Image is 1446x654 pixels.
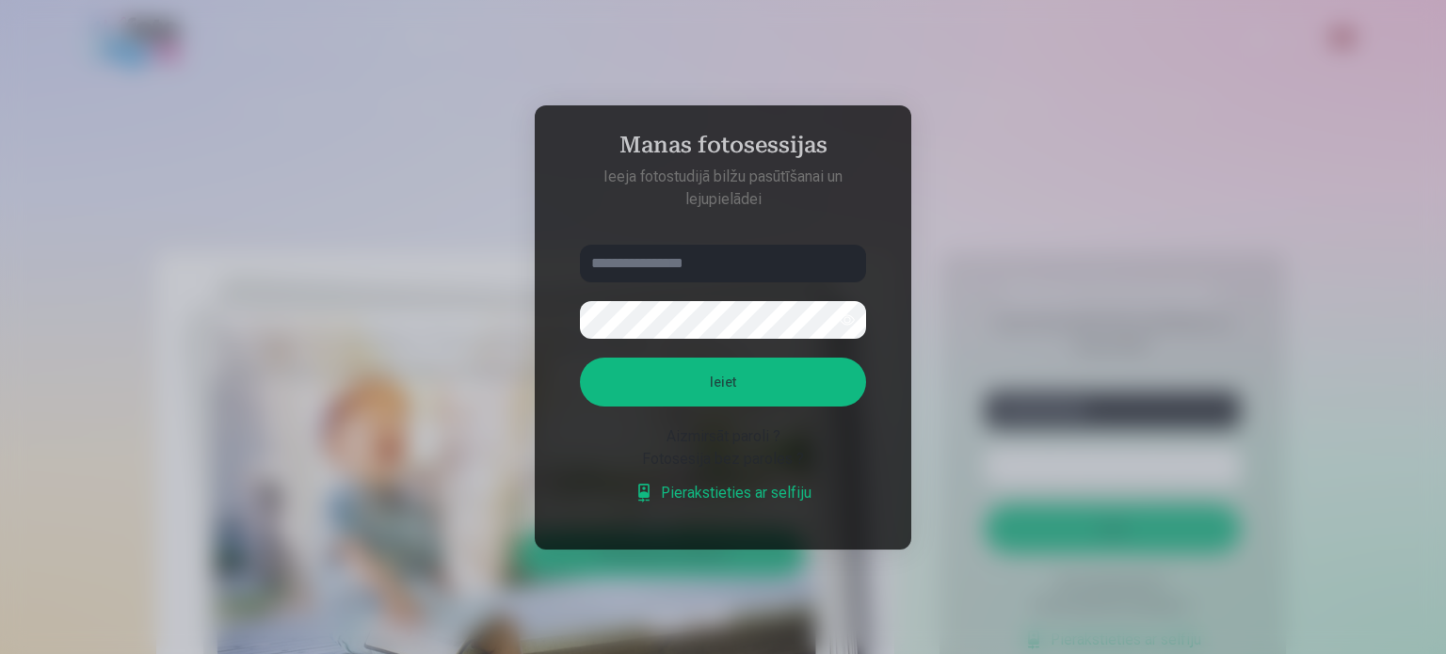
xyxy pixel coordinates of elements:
p: Ieeja fotostudijā bilžu pasūtīšanai un lejupielādei [561,166,885,211]
button: Ieiet [580,358,866,407]
div: Fotosesija bez paroles ? [580,448,866,471]
div: Aizmirsāt paroli ? [580,425,866,448]
h4: Manas fotosessijas [561,132,885,166]
a: Pierakstieties ar selfiju [635,482,811,504]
